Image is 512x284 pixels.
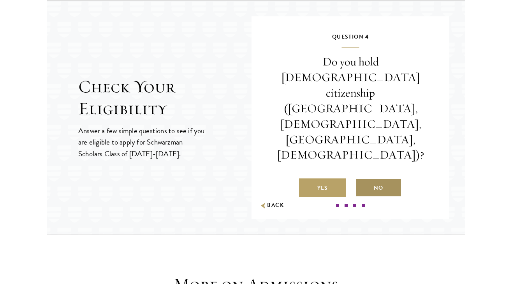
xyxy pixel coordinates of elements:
h5: Question 4 [275,32,426,48]
h2: Check Your Eligibility [78,76,252,120]
label: No [355,178,402,197]
p: Do you hold [DEMOGRAPHIC_DATA] citizenship ([GEOGRAPHIC_DATA], [DEMOGRAPHIC_DATA], [GEOGRAPHIC_DA... [275,54,426,163]
button: Back [259,201,284,210]
label: Yes [299,178,346,197]
p: Answer a few simple questions to see if you are eligible to apply for Schwarzman Scholars Class o... [78,125,206,159]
